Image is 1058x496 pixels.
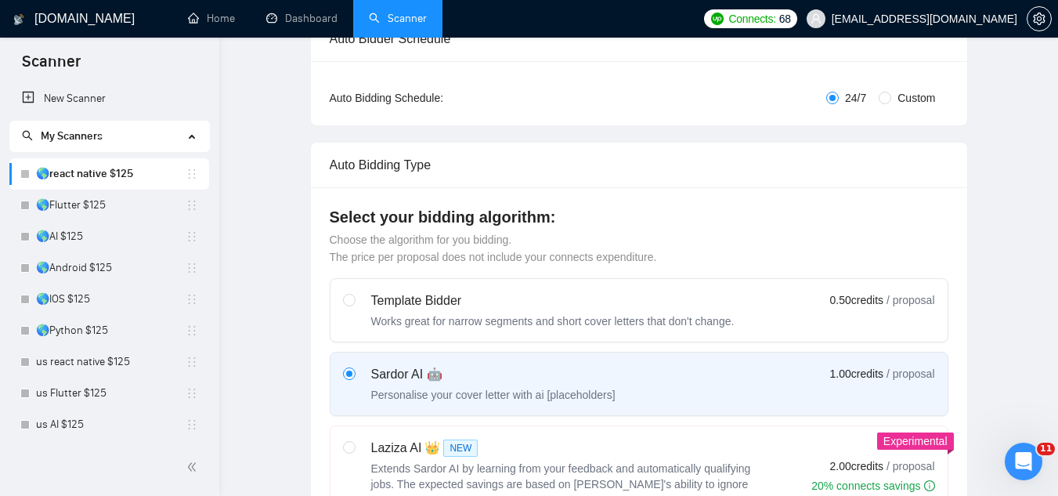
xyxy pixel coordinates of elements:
span: My Scanners [41,129,103,143]
li: 🌎AI $125 [9,221,209,252]
span: 👑 [424,439,440,458]
li: New Scanner [9,83,209,114]
iframe: Intercom live chat [1005,443,1042,480]
li: us Flutter $125 [9,378,209,409]
span: holder [186,418,198,431]
button: Emoji picker [24,376,37,389]
li: 🌎Flutter $125 [9,190,209,221]
span: holder [186,356,198,368]
span: holder [186,324,198,337]
li: 🌎react native $125 [9,158,209,190]
div: Sardor AI 🤖 [371,365,616,384]
span: Experimental [883,435,948,447]
div: [DATE] [13,133,301,154]
button: Home [245,6,275,36]
textarea: Message… [13,343,300,370]
span: 2.00 credits [830,458,883,475]
span: 1.00 credits [830,365,883,382]
span: search [22,130,33,141]
span: user [811,13,821,24]
p: Active [76,20,107,35]
button: Upload attachment [74,376,87,389]
div: Thank you for clarifying.I’ll forward your request to our finance team for review. [13,56,257,121]
div: Template Bidder [371,291,735,310]
div: Close [275,6,303,34]
div: Thank you for clarifying. I’ll forward your request to our finance team for review. [25,65,244,111]
a: 🌎Android $125 [36,252,186,284]
span: / proposal [886,292,934,308]
span: holder [186,387,198,400]
span: Custom [891,89,941,107]
div: The only way we could proceed with a refund here is if you could cover the payment processing fee... [13,154,257,373]
a: New Scanner [22,83,197,114]
div: The only way we could proceed with a refund here is if you could cover the payment processing fee... [25,164,244,287]
span: Connects: [728,10,775,27]
div: Works great for narrow segments and short cover letters that don't change. [371,313,735,329]
div: Auto Bidding Type [330,143,948,187]
h4: Select your bidding algorithm: [330,206,948,228]
div: Laziza AI [371,439,763,458]
div: 20% connects savings [811,478,934,494]
a: 🌎AI $125 [36,221,186,252]
div: Auto Bidding Schedule: [330,89,536,107]
a: searchScanner [369,12,427,25]
a: us AI $125 [36,409,186,440]
button: Scroll to bottom [143,306,170,333]
li: 🌎Android $125 [9,252,209,284]
span: 68 [779,10,791,27]
span: 0.50 credits [830,291,883,309]
span: / proposal [886,458,934,474]
a: homeHome [188,12,235,25]
button: setting [1027,6,1052,31]
span: 11 [1037,443,1055,455]
button: Send a message… [269,370,294,395]
button: go back [10,6,40,36]
a: setting [1027,13,1052,25]
span: NEW [443,440,478,457]
span: holder [186,168,198,180]
span: / proposal [886,366,934,382]
div: Nazar says… [13,154,301,386]
span: holder [186,199,198,212]
a: us react native $125 [36,346,186,378]
a: us Flutter $125 [36,378,186,409]
span: holder [186,293,198,306]
span: Choose the algorithm for you bidding. The price per proposal does not include your connects expen... [330,234,657,263]
a: 🌎Flutter $125 [36,190,186,221]
li: us AI $125 [9,409,209,440]
div: If that works for you, we can go ahead. If not, unfortunately, we won’t be able to process the re... [25,286,244,363]
a: 🌎Python $125 [36,315,186,346]
span: holder [186,230,198,243]
img: Profile image for Nazar [45,9,70,34]
div: Personalise your cover letter with ai [placeholders] [371,387,616,403]
a: 🌎IOS $125 [36,284,186,315]
a: 🌎react native $125 [36,158,186,190]
img: upwork-logo.png [711,13,724,25]
span: holder [186,262,198,274]
div: Nazar says… [13,56,301,133]
li: 🌎IOS $125 [9,284,209,315]
span: 24/7 [839,89,872,107]
button: Gif picker [49,376,62,389]
img: logo [13,7,24,32]
span: My Scanners [22,129,103,143]
li: 🌎Python $125 [9,315,209,346]
span: info-circle [924,480,935,491]
div: Auto Bidder Schedule [330,16,948,61]
span: setting [1027,13,1051,25]
span: double-left [186,459,202,475]
span: Scanner [9,50,93,83]
li: us react native $125 [9,346,209,378]
h1: Nazar [76,8,112,20]
a: dashboardDashboard [266,12,338,25]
